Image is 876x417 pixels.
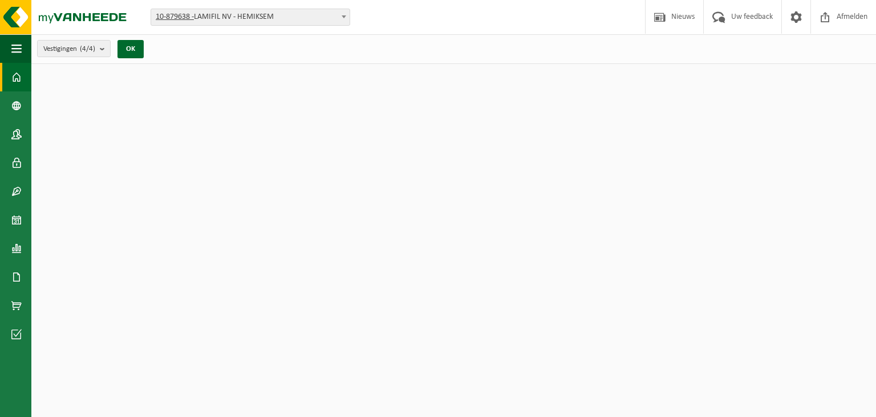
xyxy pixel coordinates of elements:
[156,13,194,21] tcxspan: Call 10-879638 - via 3CX
[37,40,111,57] button: Vestigingen(4/4)
[43,41,95,58] span: Vestigingen
[151,9,350,26] span: 10-879638 - LAMIFIL NV - HEMIKSEM
[151,9,350,25] span: 10-879638 - LAMIFIL NV - HEMIKSEM
[117,40,144,58] button: OK
[80,45,95,53] count: (4/4)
